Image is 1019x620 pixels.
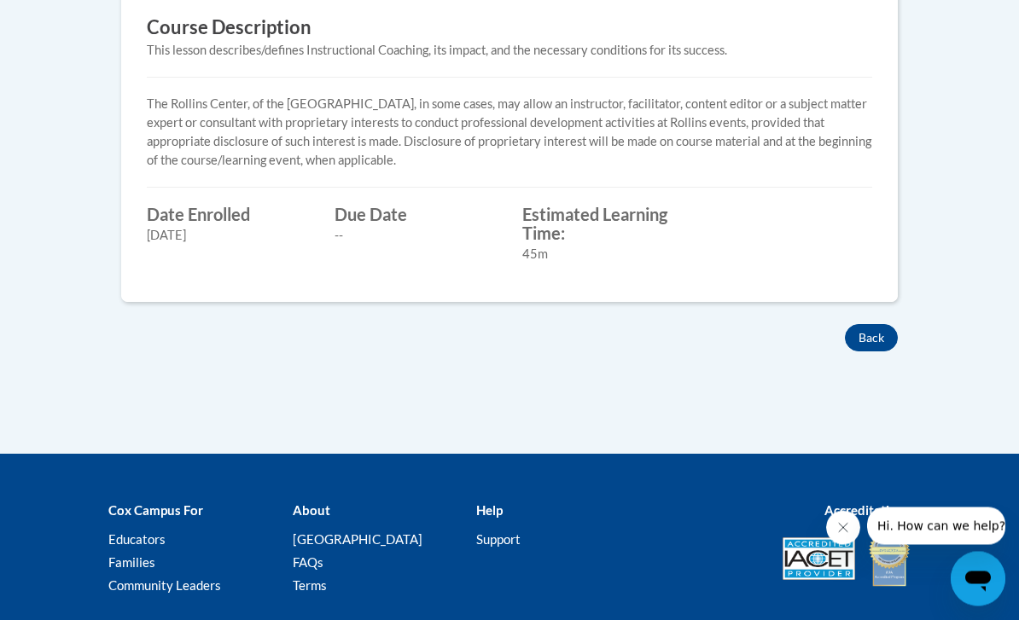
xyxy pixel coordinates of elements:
a: [GEOGRAPHIC_DATA] [293,532,422,548]
img: IDA® Accredited [868,530,911,589]
iframe: Button to launch messaging window [951,552,1005,606]
a: Community Leaders [108,578,221,594]
b: Accreditations [824,503,911,519]
a: Support [476,532,521,548]
div: This lesson describes/defines Instructional Coaching, its impact, and the necessary conditions fo... [147,42,872,61]
button: Back [845,325,898,352]
iframe: Message from company [867,507,1005,545]
div: -- [335,227,497,246]
label: Estimated Learning Time: [522,206,684,243]
div: [DATE] [147,227,309,246]
label: Due Date [335,206,497,224]
iframe: Close message [826,511,860,545]
img: Accredited IACET® Provider [783,538,855,581]
label: Date Enrolled [147,206,309,224]
b: Help [476,503,503,519]
div: 45m [522,246,684,264]
b: Cox Campus For [108,503,203,519]
b: About [293,503,330,519]
a: Families [108,555,155,571]
h3: Course Description [147,15,872,42]
a: Terms [293,578,327,594]
a: Educators [108,532,166,548]
a: FAQs [293,555,323,571]
p: The Rollins Center, of the [GEOGRAPHIC_DATA], in some cases, may allow an instructor, facilitator... [147,96,872,171]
